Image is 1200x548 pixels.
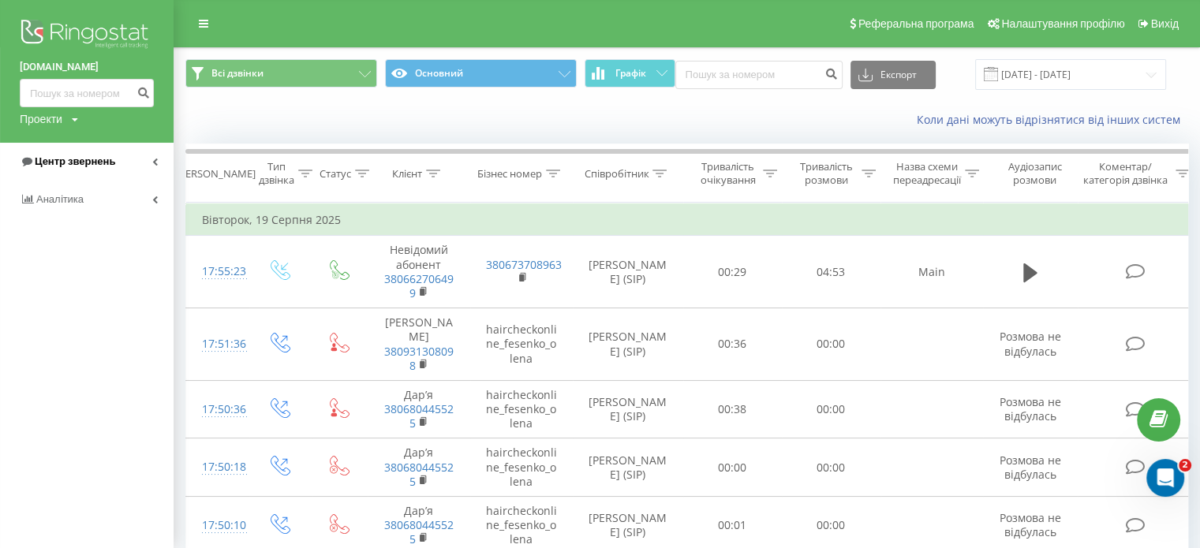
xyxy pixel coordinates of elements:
[202,452,234,483] div: 17:50:18
[368,236,470,308] td: Невідомий абонент
[202,256,234,287] div: 17:55:23
[20,111,62,127] div: Проекти
[20,79,154,107] input: Пошук за номером
[35,155,115,167] span: Центр звернень
[683,236,782,308] td: 00:29
[477,167,542,181] div: Бізнес номер
[384,401,454,431] a: 380680445525
[186,204,1196,236] td: Вівторок, 19 Серпня 2025
[1000,453,1061,482] span: Розмова не відбулась
[368,308,470,381] td: [PERSON_NAME]
[615,68,646,79] span: Графік
[683,380,782,438] td: 00:38
[384,271,454,300] a: 380662706499
[858,17,974,30] span: Реферальна програма
[585,59,675,88] button: Графік
[697,160,759,187] div: Тривалість очікування
[1151,17,1179,30] span: Вихід
[917,112,1188,127] a: Коли дані можуть відрізнятися вiд інших систем
[259,160,294,187] div: Тип дзвінка
[202,510,234,541] div: 17:50:10
[1001,17,1124,30] span: Налаштування профілю
[368,380,470,438] td: Дарʼя
[782,308,880,381] td: 00:00
[20,59,154,75] a: [DOMAIN_NAME]
[996,160,1073,187] div: Аудіозапис розмови
[486,257,562,272] a: 380673708963
[470,308,573,381] td: haircheckonline_fesenko_olena
[782,380,880,438] td: 00:00
[1146,459,1184,497] iframe: Intercom live chat
[185,59,377,88] button: Всі дзвінки
[675,61,843,89] input: Пошук за номером
[573,308,683,381] td: [PERSON_NAME] (SIP)
[683,308,782,381] td: 00:36
[470,438,573,497] td: haircheckonline_fesenko_olena
[384,460,454,489] a: 380680445525
[320,167,351,181] div: Статус
[384,517,454,546] a: 380680445525
[1000,510,1061,539] span: Розмова не відбулась
[683,438,782,497] td: 00:00
[1079,160,1172,187] div: Коментар/категорія дзвінка
[584,167,649,181] div: Співробітник
[850,61,936,89] button: Експорт
[176,167,256,181] div: [PERSON_NAME]
[470,380,573,438] td: haircheckonline_fesenko_olena
[202,329,234,360] div: 17:51:36
[573,438,683,497] td: [PERSON_NAME] (SIP)
[385,59,577,88] button: Основний
[392,167,422,181] div: Клієнт
[573,236,683,308] td: [PERSON_NAME] (SIP)
[384,344,454,373] a: 380931308098
[782,438,880,497] td: 00:00
[202,394,234,425] div: 17:50:36
[782,236,880,308] td: 04:53
[1000,394,1061,423] span: Розмова не відбулась
[211,67,264,80] span: Всі дзвінки
[1179,459,1191,472] span: 2
[1000,329,1061,358] span: Розмова не відбулась
[368,438,470,497] td: Дарʼя
[795,160,858,187] div: Тривалість розмови
[20,16,154,55] img: Ringostat logo
[880,236,983,308] td: Main
[573,380,683,438] td: [PERSON_NAME] (SIP)
[893,160,961,187] div: Назва схеми переадресації
[36,193,84,205] span: Аналiтика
